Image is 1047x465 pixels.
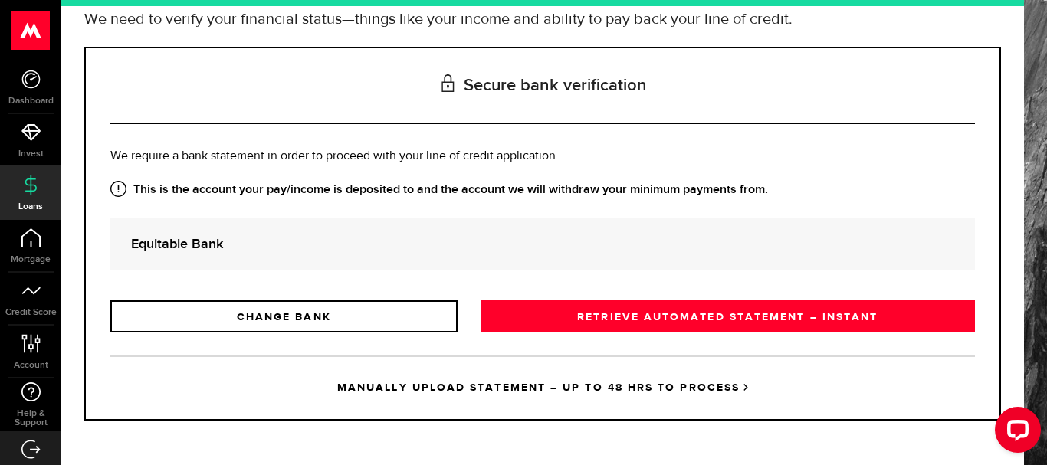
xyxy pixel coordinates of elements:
p: We need to verify your financial status—things like your income and ability to pay back your line... [84,8,1001,31]
a: CHANGE BANK [110,300,458,332]
a: RETRIEVE AUTOMATED STATEMENT – INSTANT [481,300,975,332]
h3: Secure bank verification [110,48,975,124]
span: We require a bank statement in order to proceed with your line of credit application. [110,150,559,162]
iframe: LiveChat chat widget [983,401,1047,465]
strong: Equitable Bank [131,234,954,254]
strong: This is the account your pay/income is deposited to and the account we will withdraw your minimum... [110,181,975,199]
